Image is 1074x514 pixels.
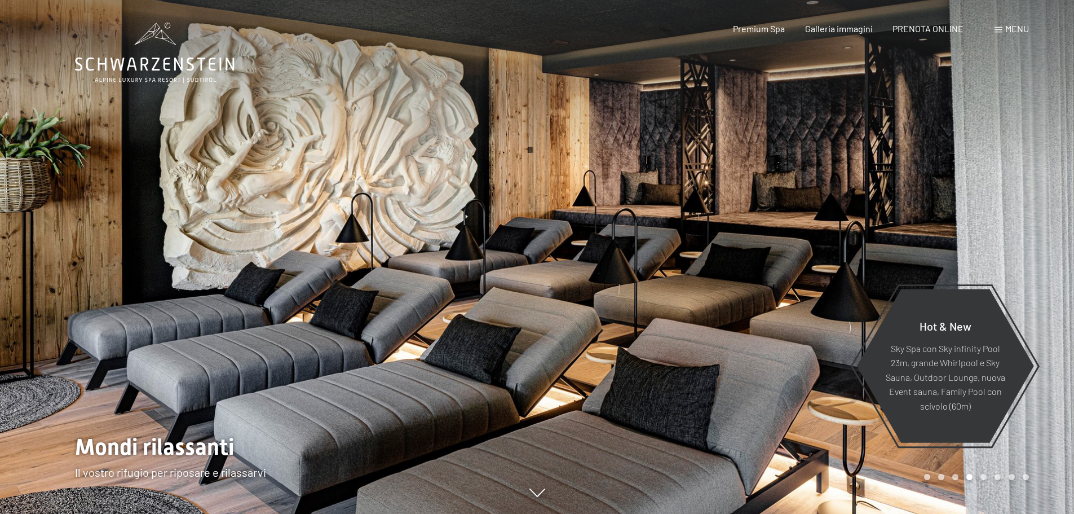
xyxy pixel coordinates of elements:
[920,474,1029,480] div: Carousel Pagination
[920,319,971,332] span: Hot & New
[1005,23,1029,34] span: Menu
[938,474,944,480] div: Carousel Page 2
[1023,474,1029,480] div: Carousel Page 8
[892,23,963,34] a: PRENOTA ONLINE
[1009,474,1015,480] div: Carousel Page 7
[884,341,1006,413] p: Sky Spa con Sky infinity Pool 23m, grande Whirlpool e Sky Sauna, Outdoor Lounge, nuova Event saun...
[980,474,987,480] div: Carousel Page 5
[856,288,1035,443] a: Hot & New Sky Spa con Sky infinity Pool 23m, grande Whirlpool e Sky Sauna, Outdoor Lounge, nuova ...
[966,474,973,480] div: Carousel Page 4 (Current Slide)
[733,23,785,34] a: Premium Spa
[952,474,958,480] div: Carousel Page 3
[995,474,1001,480] div: Carousel Page 6
[805,23,873,34] a: Galleria immagini
[924,474,930,480] div: Carousel Page 1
